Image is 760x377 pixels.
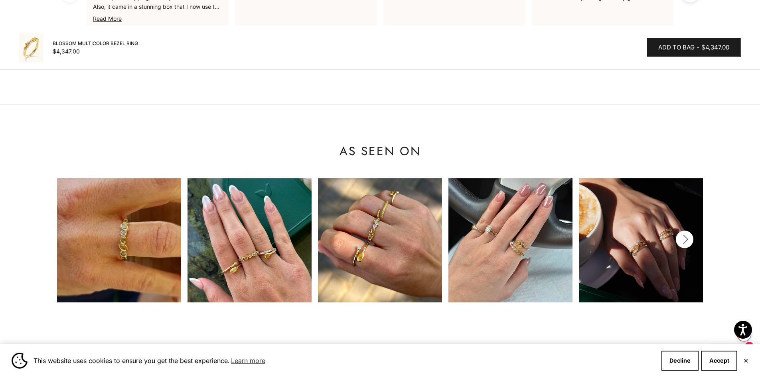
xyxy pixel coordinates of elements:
[701,351,737,371] button: Accept
[230,355,266,367] a: Learn more
[34,355,655,367] span: This website uses cookies to ensure you get the best experience.
[661,351,699,371] button: Decline
[743,358,748,363] button: Close
[12,353,28,369] img: Cookie banner
[658,43,695,53] span: Add to bag
[53,47,80,55] sale-price: $4,347.00
[53,39,138,47] span: Blossom Multicolor Bezel Ring
[57,143,703,159] p: As Seen On
[19,33,43,62] img: #YellowGold
[93,15,122,22] a: Read More
[647,38,741,57] button: Add to bag-$4,347.00
[701,43,729,53] span: $4,347.00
